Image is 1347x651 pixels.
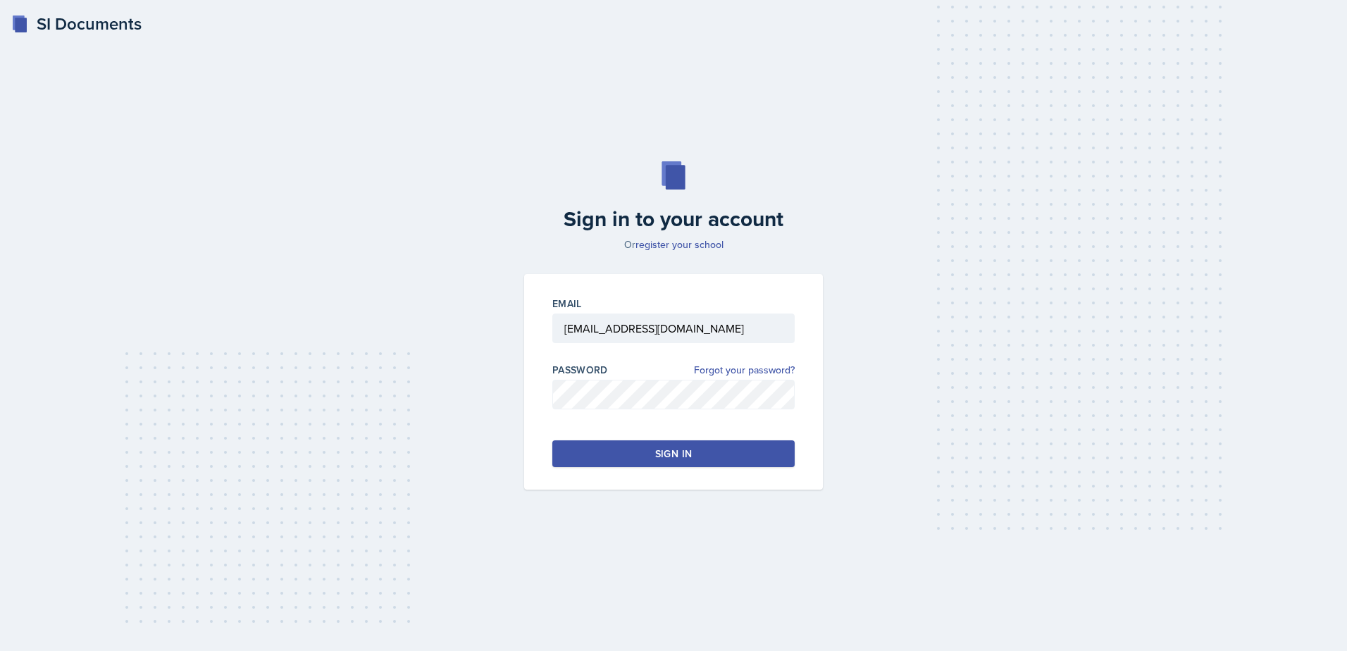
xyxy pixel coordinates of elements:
a: Forgot your password? [694,363,795,378]
p: Or [516,237,831,252]
input: Email [552,314,795,343]
h2: Sign in to your account [516,206,831,232]
a: register your school [635,237,724,252]
a: SI Documents [11,11,142,37]
label: Email [552,297,582,311]
label: Password [552,363,608,377]
button: Sign in [552,440,795,467]
div: Sign in [655,447,692,461]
